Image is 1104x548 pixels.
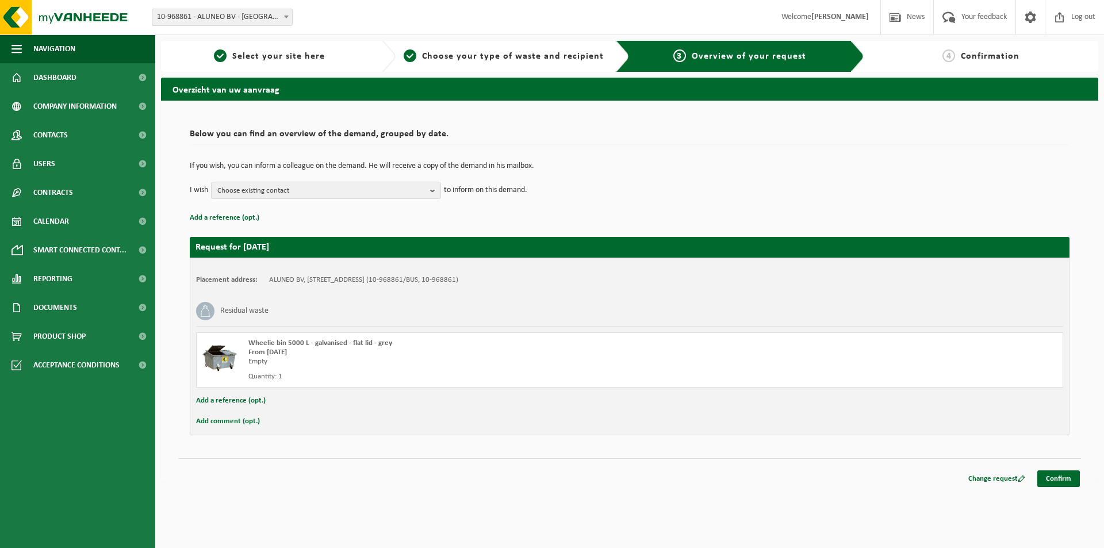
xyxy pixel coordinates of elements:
p: to inform on this demand. [444,182,527,199]
span: Contracts [33,178,73,207]
span: Dashboard [33,63,76,92]
a: 2Choose your type of waste and recipient [401,49,607,63]
span: Company information [33,92,117,121]
span: Confirmation [961,52,1019,61]
h2: Overzicht van uw aanvraag [161,78,1098,100]
span: Smart connected cont... [33,236,126,265]
p: If you wish, you can inform a colleague on the demand. He will receive a copy of the demand in hi... [190,162,1069,170]
span: Choose your type of waste and recipient [422,52,604,61]
button: Choose existing contact [211,182,441,199]
button: Add a reference (opt.) [190,210,259,225]
span: Select your site here [232,52,325,61]
a: Change request [960,470,1034,487]
a: Confirm [1037,470,1080,487]
span: 4 [942,49,955,62]
h3: Residual waste [220,302,269,320]
div: Quantity: 1 [248,372,676,381]
td: ALUNEO BV, [STREET_ADDRESS] (10-968861/BUS, 10-968861) [269,275,458,285]
span: Acceptance conditions [33,351,120,380]
span: Calendar [33,207,69,236]
iframe: chat widget [6,523,192,548]
span: Navigation [33,35,75,63]
a: 1Select your site here [167,49,373,63]
span: 10-968861 - ALUNEO BV - HUIZINGEN [152,9,293,26]
strong: From [DATE] [248,348,287,356]
strong: Placement address: [196,276,258,283]
span: Documents [33,293,77,322]
span: Choose existing contact [217,182,425,200]
strong: Request for [DATE] [195,243,269,252]
span: 2 [404,49,416,62]
span: Overview of your request [692,52,806,61]
button: Add a reference (opt.) [196,393,266,408]
span: Users [33,150,55,178]
h2: Below you can find an overview of the demand, grouped by date. [190,129,1069,145]
img: WB-5000-GAL-GY-01.png [202,339,237,373]
span: Contacts [33,121,68,150]
span: Wheelie bin 5000 L - galvanised - flat lid - grey [248,339,392,347]
p: I wish [190,182,208,199]
button: Add comment (opt.) [196,414,260,429]
span: Reporting [33,265,72,293]
span: Product Shop [33,322,86,351]
span: 1 [214,49,227,62]
span: 3 [673,49,686,62]
strong: [PERSON_NAME] [811,13,869,21]
div: Empty [248,357,676,366]
span: 10-968861 - ALUNEO BV - HUIZINGEN [152,9,292,25]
